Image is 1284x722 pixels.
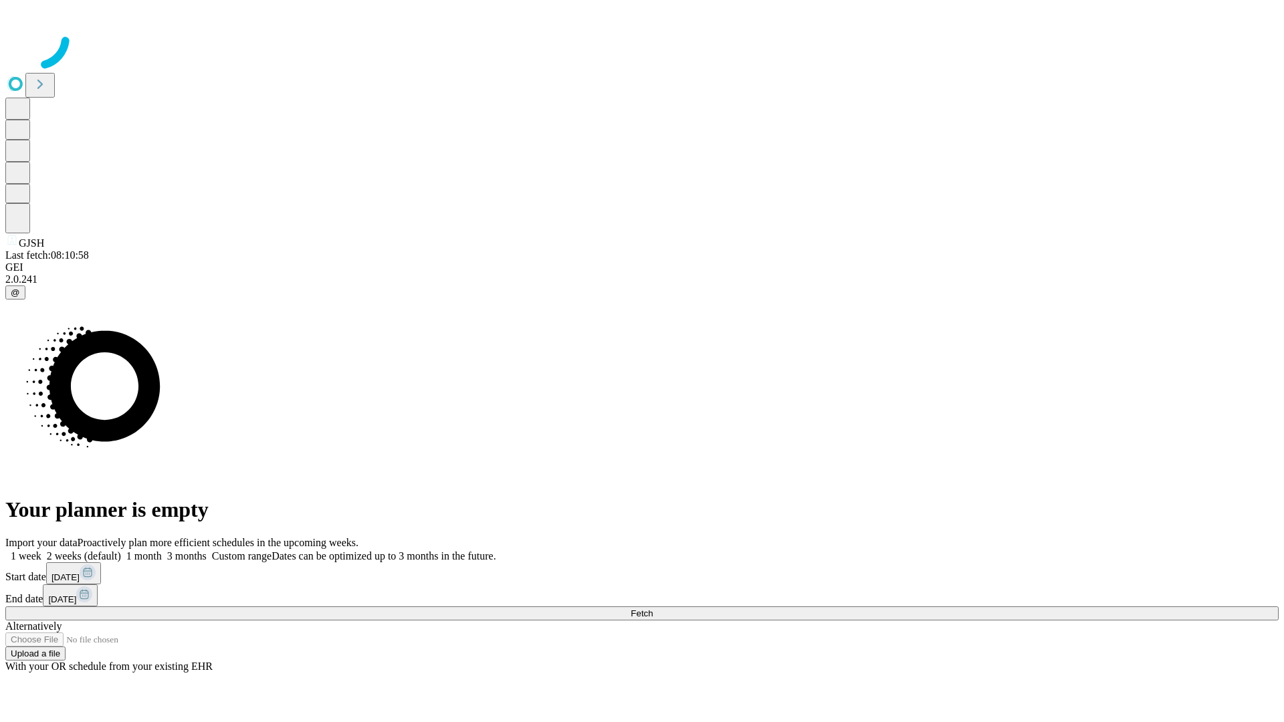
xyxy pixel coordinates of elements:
[126,550,162,562] span: 1 month
[5,497,1279,522] h1: Your planner is empty
[272,550,496,562] span: Dates can be optimized up to 3 months in the future.
[5,273,1279,285] div: 2.0.241
[11,550,41,562] span: 1 week
[5,660,213,672] span: With your OR schedule from your existing EHR
[5,646,66,660] button: Upload a file
[5,261,1279,273] div: GEI
[5,606,1279,620] button: Fetch
[5,537,78,548] span: Import your data
[43,584,98,606] button: [DATE]
[48,594,76,604] span: [DATE]
[19,237,44,249] span: GJSH
[5,584,1279,606] div: End date
[5,249,89,261] span: Last fetch: 08:10:58
[167,550,207,562] span: 3 months
[5,620,62,632] span: Alternatively
[212,550,272,562] span: Custom range
[5,562,1279,584] div: Start date
[51,572,80,582] span: [DATE]
[5,285,25,299] button: @
[78,537,358,548] span: Proactively plan more efficient schedules in the upcoming weeks.
[47,550,121,562] span: 2 weeks (default)
[46,562,101,584] button: [DATE]
[631,608,653,618] span: Fetch
[11,287,20,297] span: @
